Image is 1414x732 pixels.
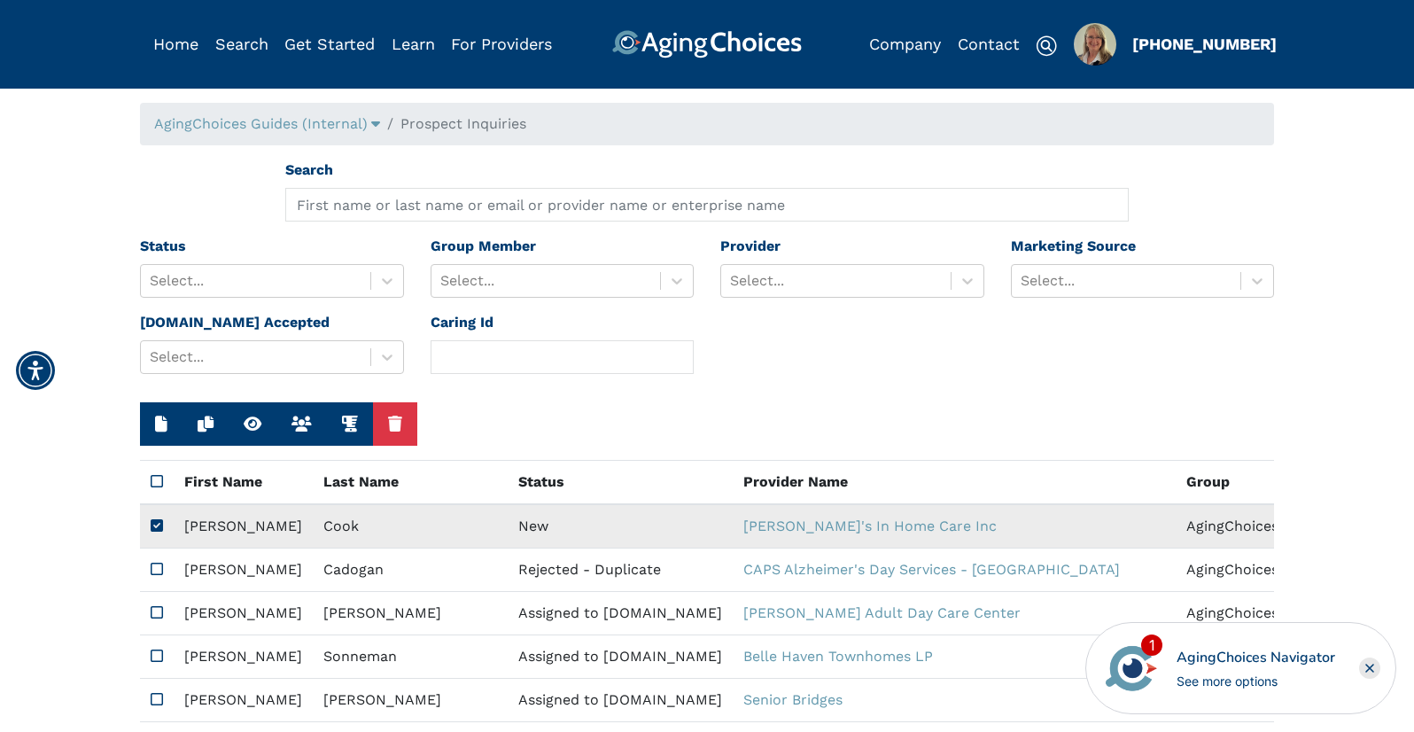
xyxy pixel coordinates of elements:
td: Rejected - Duplicate [508,549,733,592]
th: Group [1176,461,1410,505]
button: View [229,402,276,446]
span: AgingChoices Guides (Internal) [154,115,368,132]
td: [PERSON_NAME] [313,679,508,722]
a: Belle Haven Townhomes LP [743,648,933,665]
a: Search [215,35,268,53]
a: Learn [392,35,435,53]
div: Popover trigger [1074,23,1116,66]
td: Cook [313,504,508,549]
th: First Name [174,461,313,505]
th: Provider Name [733,461,1176,505]
div: AgingChoices Navigator [1177,647,1335,668]
td: Assigned to [DOMAIN_NAME] [508,592,733,635]
input: First name or last name or email or provider name or enterprise name [285,188,1130,222]
label: Search [285,160,333,181]
td: Cadogan [313,549,508,592]
a: For Providers [451,35,552,53]
td: AgingChoices Guides (Internal) [1176,592,1410,635]
td: [PERSON_NAME] [174,549,313,592]
button: Delete [373,402,417,446]
img: avatar [1101,638,1161,698]
td: [PERSON_NAME] [174,592,313,635]
label: Status [140,236,186,257]
button: Run Integrations [327,402,373,446]
a: [PERSON_NAME]'s In Home Care Inc [743,518,997,534]
a: Company [869,35,941,53]
a: CAPS Alzheimer's Day Services - [GEOGRAPHIC_DATA] [743,561,1120,578]
td: Assigned to [DOMAIN_NAME] [508,635,733,679]
div: Popover trigger [215,30,268,58]
label: Provider [720,236,781,257]
div: Accessibility Menu [16,351,55,390]
a: Senior Bridges [743,691,843,708]
div: 1 [1141,635,1162,656]
a: [PERSON_NAME] Adult Day Care Center [743,604,1021,621]
div: Popover trigger [154,113,380,135]
label: [DOMAIN_NAME] Accepted [140,312,330,333]
label: Caring Id [431,312,493,333]
img: AgingChoices [612,30,802,58]
nav: breadcrumb [140,103,1274,145]
a: [PHONE_NUMBER] [1132,35,1277,53]
span: Prospect Inquiries [400,115,526,132]
button: New [140,402,183,446]
button: Duplicate [183,402,229,446]
th: Last Name [313,461,508,505]
td: [PERSON_NAME] [174,504,313,549]
label: Group Member [431,236,536,257]
td: Sonneman [313,635,508,679]
a: Contact [958,35,1020,53]
td: New [508,504,733,549]
a: Get Started [284,35,375,53]
td: AgingChoices Guides (Internal) [1176,549,1410,592]
img: 0d6ac745-f77c-4484-9392-b54ca61ede62.jpg [1074,23,1116,66]
div: Close [1359,658,1380,679]
a: AgingChoices Guides (Internal) [154,115,380,132]
div: See more options [1177,672,1335,690]
td: [PERSON_NAME] [174,679,313,722]
td: [PERSON_NAME] [174,635,313,679]
th: Status [508,461,733,505]
td: AgingChoices Guides (Internal) [1176,504,1410,549]
a: Home [153,35,198,53]
td: Assigned to [DOMAIN_NAME] [508,679,733,722]
button: View Members [276,402,327,446]
img: search-icon.svg [1036,35,1057,57]
td: [PERSON_NAME] [313,592,508,635]
label: Marketing Source [1011,236,1136,257]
